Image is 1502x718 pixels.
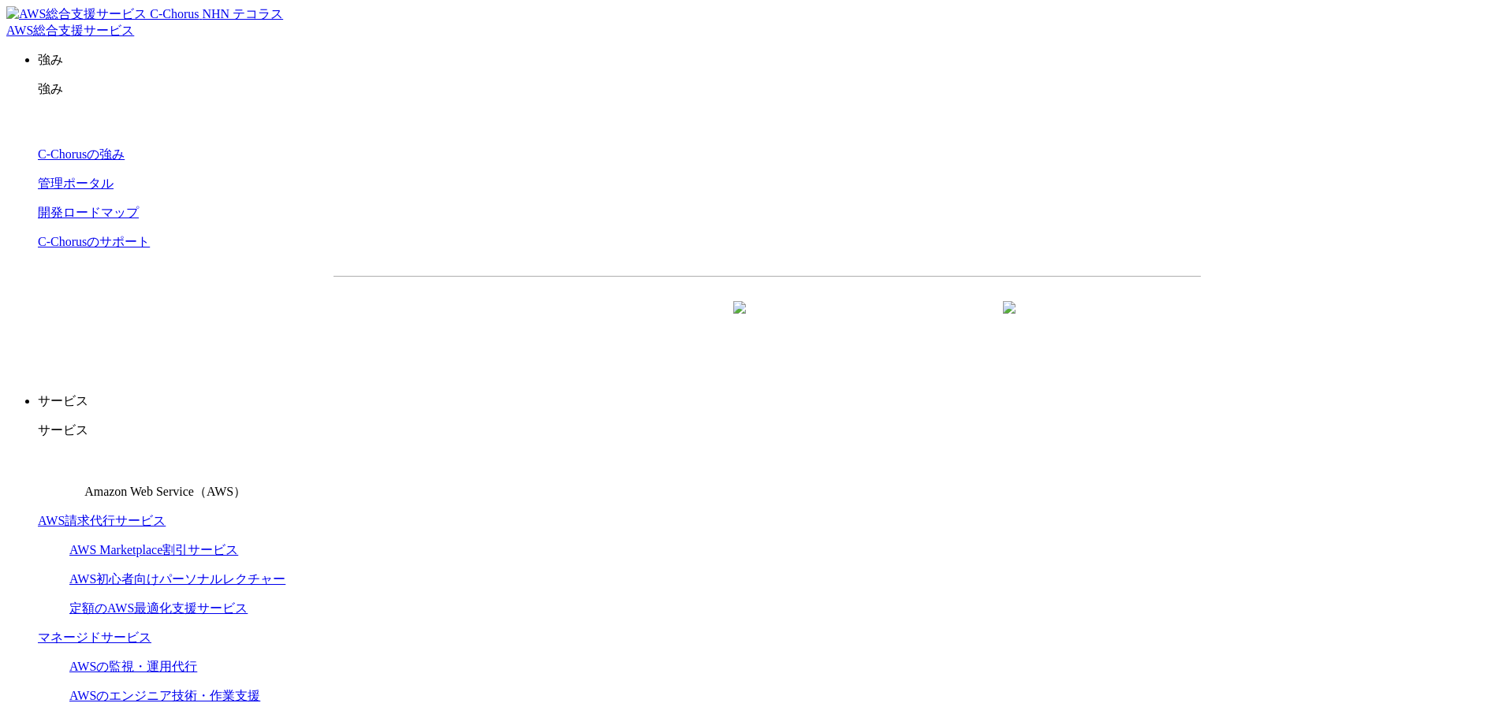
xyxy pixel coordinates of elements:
[38,422,1496,439] p: サービス
[69,572,285,586] a: AWS初心者向けパーソナルレクチャー
[1003,301,1016,342] img: 矢印
[38,206,139,219] a: 開発ロードマップ
[38,81,1496,98] p: 強み
[38,235,150,248] a: C-Chorusのサポート
[775,302,1029,341] a: まずは相談する
[69,689,260,702] a: AWSのエンジニア技術・作業支援
[38,147,125,161] a: C-Chorusの強み
[69,543,238,556] a: AWS Marketplace割引サービス
[84,485,246,498] span: Amazon Web Service（AWS）
[38,393,1496,410] p: サービス
[38,52,1496,69] p: 強み
[733,301,746,342] img: 矢印
[505,302,759,341] a: 資料を請求する
[6,6,199,23] img: AWS総合支援サービス C-Chorus
[38,631,151,644] a: マネージドサービス
[38,514,166,527] a: AWS請求代行サービス
[6,7,283,37] a: AWS総合支援サービス C-Chorus NHN テコラスAWS総合支援サービス
[38,177,114,190] a: 管理ポータル
[69,660,197,673] a: AWSの監視・運用代行
[38,452,82,496] img: Amazon Web Service（AWS）
[69,601,248,615] a: 定額のAWS最適化支援サービス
